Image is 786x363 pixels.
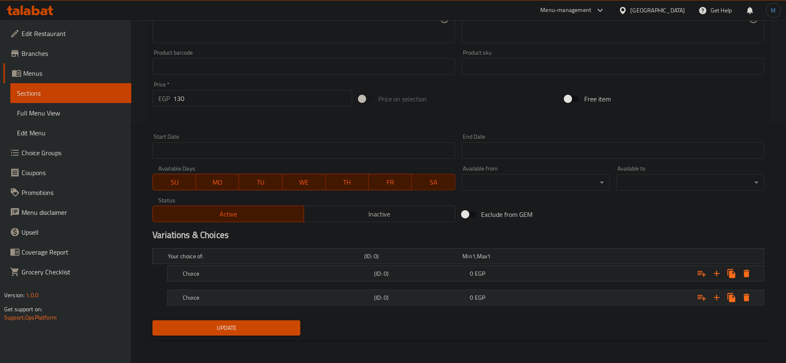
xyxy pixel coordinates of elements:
span: MO [199,176,236,188]
div: Expand [153,249,764,264]
a: Grocery Checklist [3,262,131,282]
a: Menus [3,63,131,83]
span: Active [156,208,301,220]
input: Please enter price [173,90,352,107]
a: Sections [10,83,131,103]
h5: (ID: 0) [374,269,467,278]
button: Add choice group [694,290,709,305]
h2: Variations & Choices [152,229,764,241]
span: SU [156,176,193,188]
input: Please enter product sku [462,58,764,75]
h5: (ID: 0) [364,252,459,260]
span: 0 [470,292,474,303]
button: SU [152,174,196,190]
button: Delete Choice [739,266,754,281]
a: Choice Groups [3,143,131,163]
span: Full Menu View [17,108,125,118]
a: Full Menu View [10,103,131,123]
span: Version: [4,290,24,300]
a: Branches [3,43,131,63]
span: Get support on: [4,304,42,315]
button: FR [369,174,412,190]
span: Menus [23,68,125,78]
h5: Choice [183,269,371,278]
div: , [463,252,558,260]
div: ​ [462,174,610,191]
a: Upsell [3,222,131,242]
button: Add choice group [694,266,709,281]
h5: Choice [183,293,371,302]
span: Inactive [307,208,452,220]
span: SA [415,176,452,188]
span: 0 [470,268,474,279]
span: Choice Groups [22,148,125,158]
a: Coupons [3,163,131,183]
button: Clone new choice [724,266,739,281]
a: Menu disclaimer [3,202,131,222]
span: TH [329,176,365,188]
h5: (ID: 0) [374,293,467,302]
div: Expand [168,290,764,305]
button: TH [326,174,369,190]
button: Add new choice [709,266,724,281]
span: EGP [475,268,485,279]
a: Promotions [3,183,131,202]
span: Edit Restaurant [22,29,125,38]
p: EGP [158,94,170,103]
div: [GEOGRAPHIC_DATA] [631,6,685,15]
span: Coupons [22,168,125,178]
div: ​ [617,174,764,191]
button: WE [283,174,326,190]
span: Coverage Report [22,247,125,257]
div: Menu-management [541,5,592,15]
div: Expand [168,266,764,281]
a: Edit Menu [10,123,131,143]
button: MO [196,174,239,190]
button: Inactive [304,206,455,222]
button: Clone new choice [724,290,739,305]
button: Update [152,320,300,336]
button: SA [412,174,455,190]
button: Delete Choice [739,290,754,305]
button: Active [152,206,304,222]
span: Max [477,251,487,262]
span: Free item [584,94,611,104]
span: Edit Menu [17,128,125,138]
button: TU [239,174,282,190]
span: Sections [17,88,125,98]
span: Exclude from GEM [481,209,533,219]
span: 1 [472,251,476,262]
span: 1 [488,251,491,262]
a: Support.OpsPlatform [4,312,57,323]
span: WE [286,176,322,188]
span: Menu disclaimer [22,207,125,217]
span: Branches [22,48,125,58]
span: 1.0.0 [26,290,39,300]
span: Min [463,251,472,262]
span: Promotions [22,188,125,197]
button: Add new choice [709,290,724,305]
a: Edit Restaurant [3,24,131,43]
span: Update [159,323,294,333]
span: Upsell [22,227,125,237]
span: Price on selection [378,94,427,104]
span: Grocery Checklist [22,267,125,277]
a: Coverage Report [3,242,131,262]
span: FR [372,176,409,188]
span: TU [242,176,279,188]
h5: Your choice of: [168,252,361,260]
span: EGP [475,292,485,303]
input: Please enter product barcode [152,58,455,75]
span: M [771,6,776,15]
